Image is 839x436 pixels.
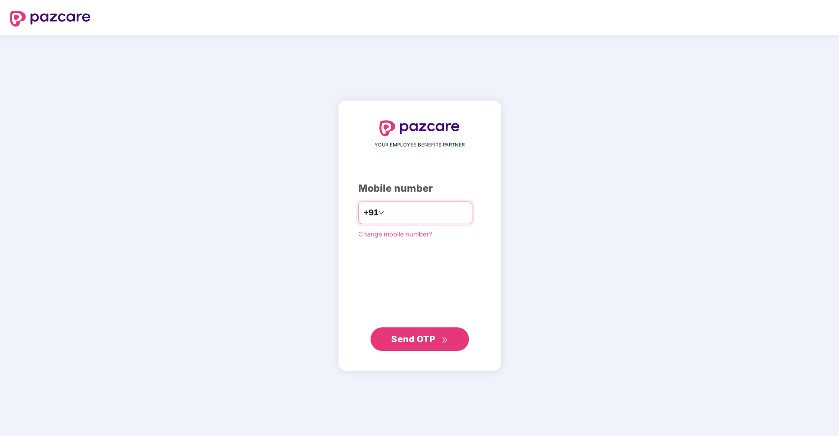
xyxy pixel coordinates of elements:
span: +91 [364,206,378,219]
span: double-right [441,337,448,343]
span: Send OTP [391,334,435,344]
button: Send OTPdouble-right [371,327,469,351]
a: Change mobile number? [358,230,433,238]
span: YOUR EMPLOYEE BENEFITS PARTNER [374,141,465,149]
img: logo [379,120,460,136]
div: Mobile number [358,181,481,196]
img: logo [10,11,91,27]
span: down [378,210,384,216]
